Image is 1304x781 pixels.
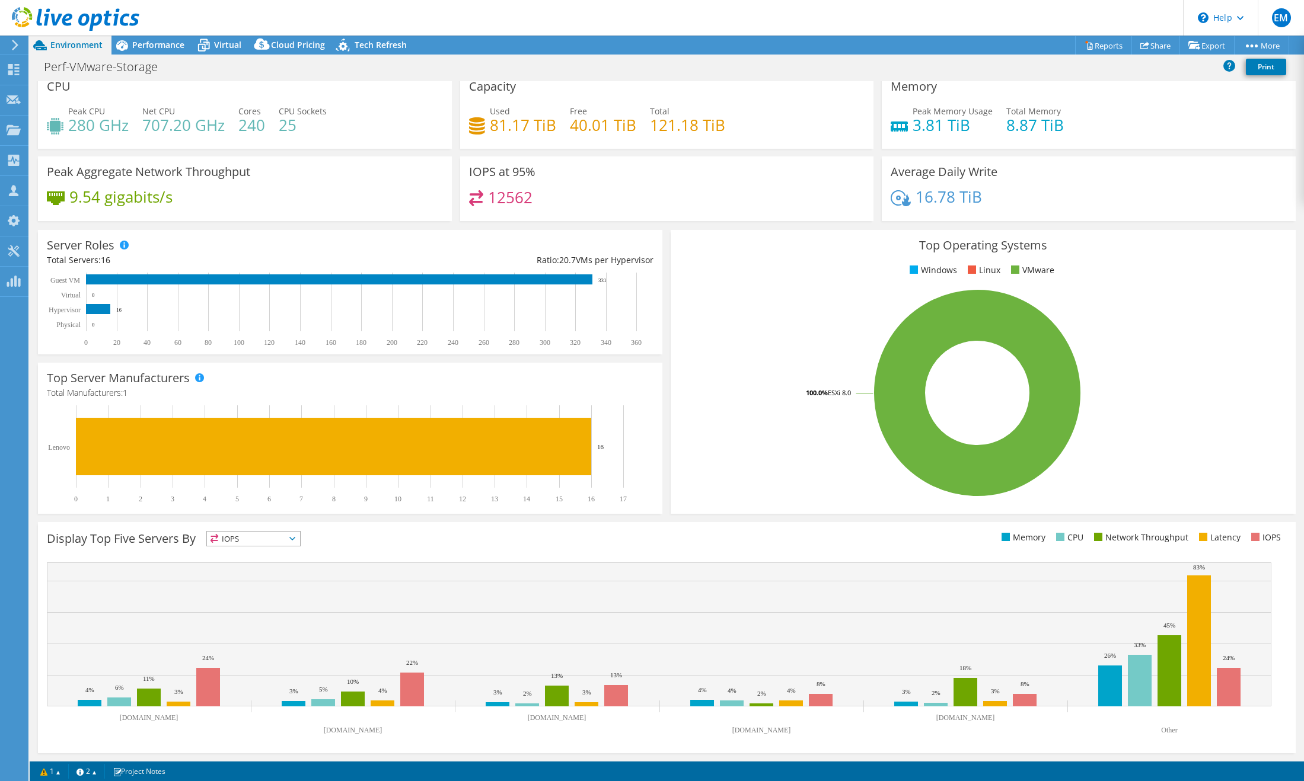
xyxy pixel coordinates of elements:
[74,495,78,503] text: 0
[417,338,428,347] text: 220
[123,387,127,398] span: 1
[1198,12,1209,23] svg: \n
[650,105,669,117] span: Total
[1196,531,1241,544] li: Latency
[32,764,69,779] a: 1
[1091,531,1188,544] li: Network Throughput
[142,105,175,117] span: Net CPU
[936,713,995,722] text: [DOMAIN_NAME]
[92,292,95,298] text: 0
[728,687,737,694] text: 4%
[61,291,81,299] text: Virtual
[319,686,328,693] text: 5%
[732,726,791,734] text: [DOMAIN_NAME]
[916,190,982,203] h4: 16.78 TiB
[143,675,155,682] text: 11%
[85,686,94,693] text: 4%
[551,672,563,679] text: 13%
[84,338,88,347] text: 0
[1104,652,1116,659] text: 26%
[120,713,178,722] text: [DOMAIN_NAME]
[559,254,576,265] span: 20.7
[49,306,81,314] text: Hypervisor
[347,678,359,685] text: 10%
[1193,564,1205,571] text: 83%
[139,495,142,503] text: 2
[106,495,110,503] text: 1
[238,105,261,117] span: Cores
[1134,641,1146,648] text: 33%
[174,688,183,695] text: 3%
[394,495,401,503] text: 10
[610,671,622,678] text: 13%
[324,726,382,734] text: [DOMAIN_NAME]
[47,372,190,385] h3: Top Server Manufacturers
[364,495,368,503] text: 9
[326,338,336,347] text: 160
[203,495,206,503] text: 4
[828,388,851,397] tspan: ESXi 8.0
[490,105,510,117] span: Used
[448,338,458,347] text: 240
[965,264,1000,277] li: Linux
[355,39,407,50] span: Tech Refresh
[289,687,298,694] text: 3%
[171,495,174,503] text: 3
[264,338,275,347] text: 120
[142,119,225,132] h4: 707.20 GHz
[68,105,105,117] span: Peak CPU
[907,264,957,277] li: Windows
[891,80,937,93] h3: Memory
[902,688,911,695] text: 3%
[39,60,176,73] h1: Perf-VMware-Storage
[56,321,81,329] text: Physical
[469,80,516,93] h3: Capacity
[1006,119,1064,132] h4: 8.87 TiB
[991,687,1000,694] text: 3%
[235,495,239,503] text: 5
[1021,680,1029,687] text: 8%
[598,277,607,283] text: 331
[68,119,129,132] h4: 280 GHz
[68,764,105,779] a: 2
[620,495,627,503] text: 17
[174,338,181,347] text: 60
[144,338,151,347] text: 40
[387,338,397,347] text: 200
[588,495,595,503] text: 16
[891,165,997,178] h3: Average Daily Write
[1053,531,1083,544] li: CPU
[92,322,95,328] text: 0
[523,495,530,503] text: 14
[459,495,466,503] text: 12
[48,443,70,452] text: Lenovo
[295,338,305,347] text: 140
[101,254,110,265] span: 16
[556,495,563,503] text: 15
[115,684,124,691] text: 6%
[113,338,120,347] text: 20
[1246,59,1286,75] a: Print
[523,690,532,697] text: 2%
[234,338,244,347] text: 100
[238,119,265,132] h4: 240
[132,39,184,50] span: Performance
[631,338,642,347] text: 360
[1234,36,1289,55] a: More
[490,119,556,132] h4: 81.17 TiB
[104,764,174,779] a: Project Notes
[601,338,611,347] text: 340
[570,119,636,132] h4: 40.01 TiB
[50,39,103,50] span: Environment
[999,531,1045,544] li: Memory
[493,689,502,696] text: 3%
[528,713,586,722] text: [DOMAIN_NAME]
[214,39,241,50] span: Virtual
[47,80,71,93] h3: CPU
[378,687,387,694] text: 4%
[299,495,303,503] text: 7
[1223,654,1235,661] text: 24%
[680,239,1286,252] h3: Top Operating Systems
[540,338,550,347] text: 300
[570,338,581,347] text: 320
